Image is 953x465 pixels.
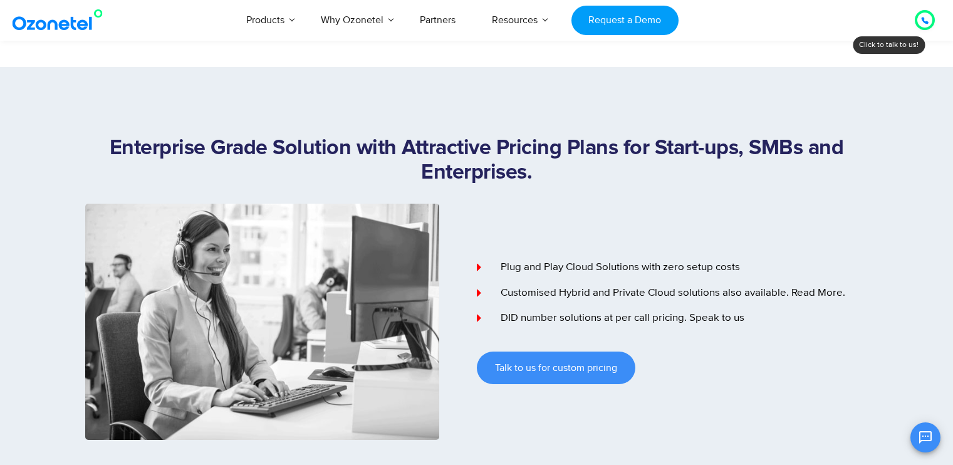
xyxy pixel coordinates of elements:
button: Open chat [910,422,940,452]
span: Plug and Play Cloud Solutions with zero setup costs [497,259,740,276]
a: Talk to us for custom pricing [477,352,635,384]
span: Talk to us for custom pricing [495,363,617,373]
span: DID number solutions at per call pricing. Speak to us [497,310,744,327]
a: Plug and Play Cloud Solutions with zero setup costs [477,259,868,276]
a: Request a Demo [571,6,679,35]
span: Customised Hybrid and Private Cloud solutions also available. Read More. [497,285,845,301]
h1: Enterprise Grade Solution with Attractive Pricing Plans for Start-ups, SMBs and Enterprises. [85,136,868,185]
a: Customised Hybrid and Private Cloud solutions also available. Read More. [477,285,868,301]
